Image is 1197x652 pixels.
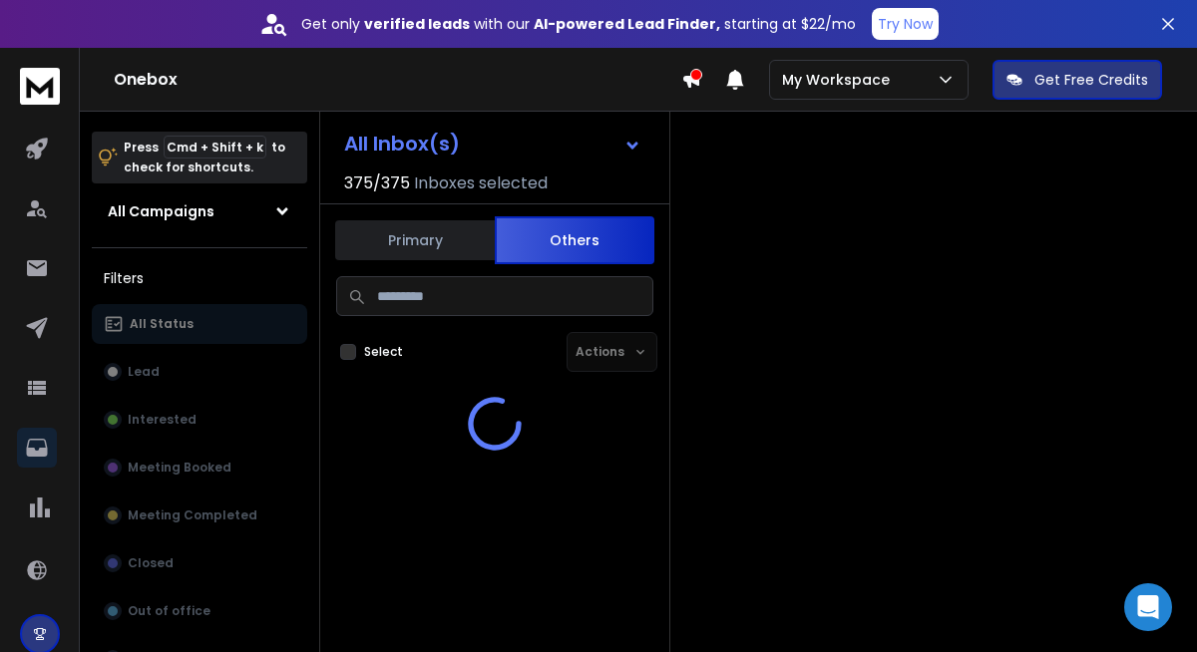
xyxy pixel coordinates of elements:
p: My Workspace [782,70,898,90]
h3: Filters [92,264,307,292]
div: Open Intercom Messenger [1124,583,1172,631]
span: Cmd + Shift + k [164,136,266,159]
img: logo [20,68,60,105]
button: Try Now [872,8,939,40]
p: Press to check for shortcuts. [124,138,285,177]
strong: AI-powered Lead Finder, [534,14,720,34]
button: Others [495,216,654,264]
h3: Inboxes selected [414,171,548,195]
h1: Onebox [114,68,681,92]
button: All Inbox(s) [328,124,657,163]
p: Get only with our starting at $22/mo [301,14,856,34]
p: Get Free Credits [1034,70,1148,90]
label: Select [364,344,403,360]
strong: verified leads [364,14,470,34]
button: Get Free Credits [993,60,1162,100]
span: 375 / 375 [344,171,410,195]
button: Primary [335,218,495,262]
h1: All Inbox(s) [344,134,460,154]
button: All Campaigns [92,191,307,231]
h1: All Campaigns [108,201,214,221]
p: Try Now [878,14,933,34]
